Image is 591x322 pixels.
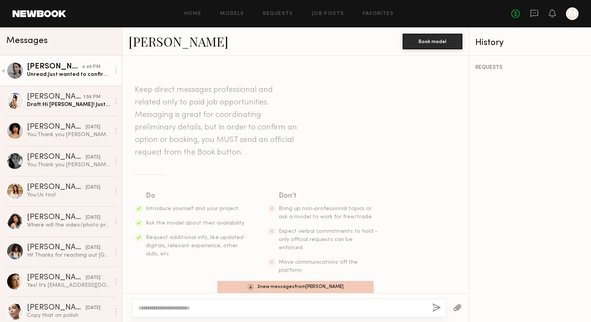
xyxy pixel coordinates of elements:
div: Hi! Thanks for reaching out [GEOGRAPHIC_DATA] :) I am available. Can I ask what the agreed rate is? [27,252,110,259]
a: Book model [403,38,462,44]
div: [PERSON_NAME] [27,123,86,131]
header: Keep direct messages professional and related only to paid job opportunities. Messaging is great ... [135,84,299,159]
div: Do [146,191,246,201]
button: Book model [403,34,462,49]
div: Don’t [279,191,379,201]
div: Draft: Hi [PERSON_NAME]! Just checking in on one last piece – we are looking at booking you for 4... [27,101,110,108]
div: Where will the video/photo project be taking place? [27,221,110,229]
a: Home [184,11,202,16]
div: History [475,38,585,47]
a: M [566,7,578,20]
div: [DATE] [86,274,100,282]
div: [DATE] [86,124,100,131]
div: [DATE] [86,244,100,252]
div: You: Us too! [27,191,110,199]
span: Messages [6,36,48,45]
div: [PERSON_NAME] [27,183,86,191]
div: You: Thank you [PERSON_NAME]! It was so lovely to work with you. 🤎 [27,161,110,169]
span: Ask the model about their availability. [146,221,245,226]
div: [DATE] [86,214,100,221]
div: [PERSON_NAME] [27,304,86,312]
div: REQUESTS [475,65,585,70]
div: [PERSON_NAME] [27,274,86,282]
span: Expect verbal commitments to hold - only official requests can be enforced. [279,229,378,250]
div: Yes! It’s [EMAIL_ADDRESS][DOMAIN_NAME] [27,282,110,289]
div: 1:56 PM [83,94,100,101]
div: Unread: Just wanted to confirm if I was good for the 27th rather than the 28th? [27,71,110,78]
div: You: Thank you [PERSON_NAME]! You were lovely to work with. [27,131,110,139]
div: 2 new message s from [PERSON_NAME] [217,281,374,293]
span: Request additional info, like updated digitals, relevant experience, other skills, etc. [146,235,244,257]
div: [PERSON_NAME] [27,93,83,101]
a: Requests [263,11,293,16]
a: [PERSON_NAME] [129,33,228,50]
div: 4:40 PM [82,63,100,71]
span: Introduce yourself and your project. [146,206,240,211]
div: Copy that on polish [27,312,110,319]
div: [PERSON_NAME] [27,63,82,71]
a: Job Posts [312,11,344,16]
div: [DATE] [86,184,100,191]
div: [PERSON_NAME] [27,214,86,221]
a: Models [220,11,244,16]
div: [PERSON_NAME] [27,244,86,252]
div: [DATE] [86,304,100,312]
div: [PERSON_NAME] [27,153,86,161]
span: Bring up non-professional topics or ask a model to work for free/trade. [279,206,373,219]
span: Move communications off the platform. [279,260,358,273]
a: Favorites [363,11,394,16]
div: [DATE] [86,154,100,161]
